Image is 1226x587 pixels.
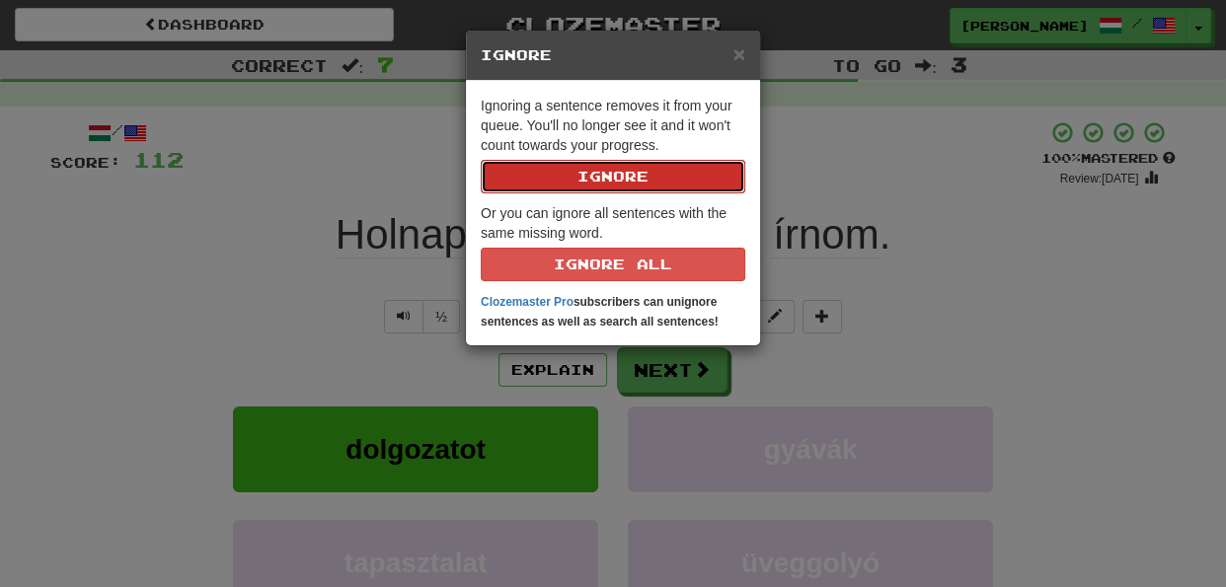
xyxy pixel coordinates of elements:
[481,295,574,309] a: Clozemaster Pro
[481,203,745,281] p: Or you can ignore all sentences with the same missing word.
[481,45,745,65] h5: Ignore
[481,295,719,329] strong: subscribers can unignore sentences as well as search all sentences!
[733,42,745,65] span: ×
[481,96,745,193] p: Ignoring a sentence removes it from your queue. You'll no longer see it and it won't count toward...
[481,160,745,193] button: Ignore
[481,248,745,281] button: Ignore All
[733,43,745,64] button: Close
